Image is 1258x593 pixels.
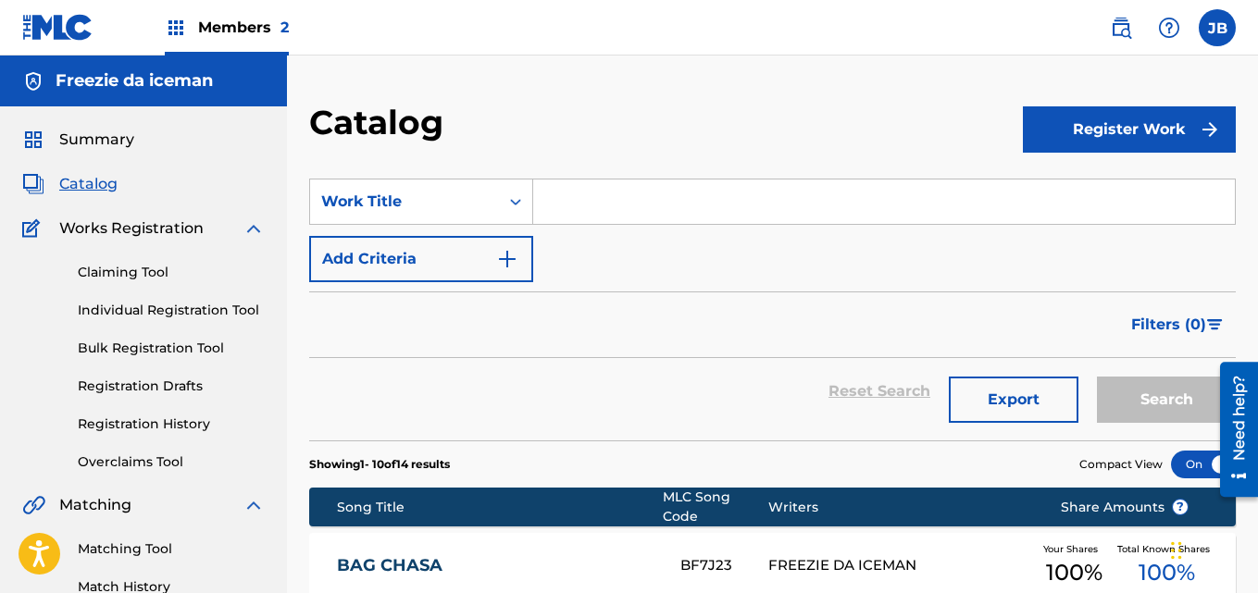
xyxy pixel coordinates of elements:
img: Summary [22,129,44,151]
button: Export [949,377,1078,423]
div: MLC Song Code [663,488,768,526]
div: User Menu [1199,9,1236,46]
span: Summary [59,129,134,151]
span: Share Amounts [1061,498,1189,517]
span: Works Registration [59,217,204,240]
a: BAG CHASA [337,555,655,576]
span: 100 % [1139,556,1195,589]
div: FREEZIE DA ICEMAN [768,555,1032,576]
img: Top Rightsholders [165,17,187,39]
span: 100 % [1046,556,1102,589]
img: filter [1207,319,1223,330]
iframe: Resource Center [1206,354,1258,503]
span: Filters ( 0 ) [1131,314,1206,336]
button: Register Work [1023,106,1236,153]
img: Accounts [22,70,44,93]
button: Filters (0) [1120,302,1236,348]
button: Add Criteria [309,236,533,282]
img: search [1110,17,1132,39]
form: Search Form [309,179,1236,440]
div: Help [1151,9,1188,46]
a: Matching Tool [78,539,265,559]
a: SummarySummary [22,129,134,151]
p: Showing 1 - 10 of 14 results [309,456,450,473]
div: Writers [768,498,1032,517]
span: 2 [280,19,289,36]
img: MLC Logo [22,14,93,41]
div: BF7J23 [680,555,768,576]
span: Total Known Shares [1117,542,1217,556]
div: Drag [1171,523,1182,578]
span: Catalog [59,173,118,195]
span: Your Shares [1043,542,1105,556]
a: Registration History [78,414,265,434]
h2: Catalog [309,102,453,143]
img: expand [243,494,265,516]
img: Catalog [22,173,44,195]
div: Song Title [337,498,663,517]
img: expand [243,217,265,240]
img: Matching [22,494,45,516]
a: Registration Drafts [78,377,265,396]
img: help [1158,17,1180,39]
div: Work Title [321,191,488,213]
img: Works Registration [22,217,46,240]
a: Claiming Tool [78,263,265,282]
span: Matching [59,494,131,516]
a: CatalogCatalog [22,173,118,195]
span: Compact View [1079,456,1163,473]
span: ? [1173,500,1188,514]
a: Bulk Registration Tool [78,339,265,358]
iframe: Chat Widget [1165,504,1258,593]
a: Individual Registration Tool [78,301,265,320]
a: Overclaims Tool [78,452,265,472]
a: Public Search [1102,9,1140,46]
img: 9d2ae6d4665cec9f34b9.svg [496,248,518,270]
h5: Freezie da iceman [56,70,213,92]
span: Members [198,17,289,38]
img: f7272a7cc735f4ea7f67.svg [1199,118,1221,141]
